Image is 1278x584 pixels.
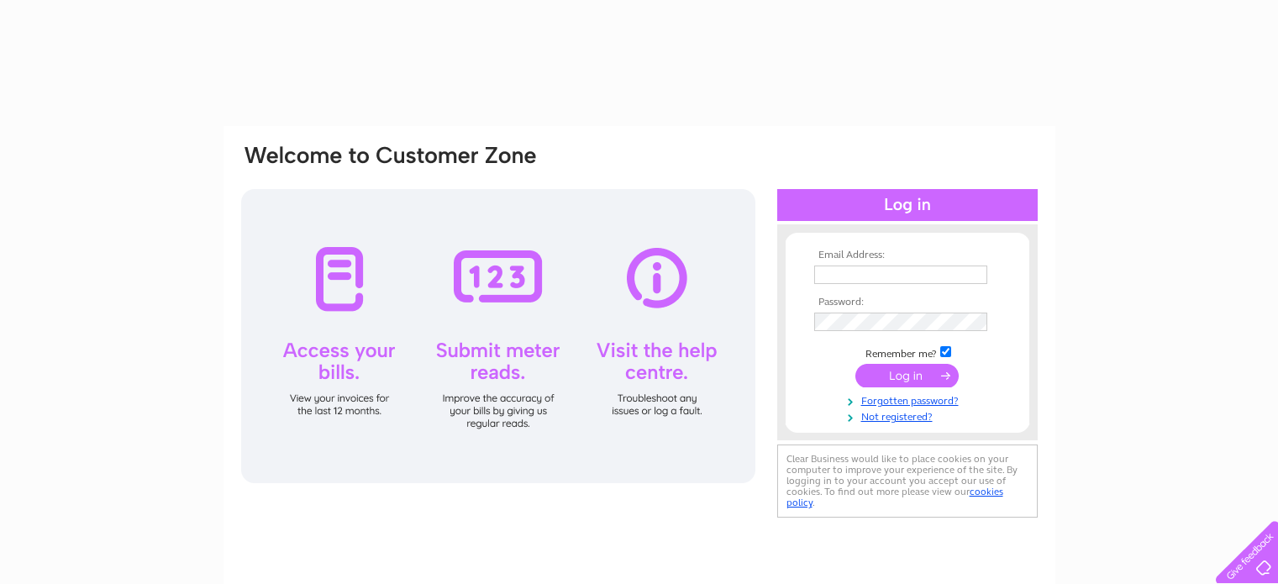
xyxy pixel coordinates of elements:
th: Password: [810,297,1005,308]
a: Not registered? [814,408,1005,424]
th: Email Address: [810,250,1005,261]
div: Clear Business would like to place cookies on your computer to improve your experience of the sit... [777,445,1038,518]
input: Submit [855,364,959,387]
a: cookies policy [786,486,1003,508]
a: Forgotten password? [814,392,1005,408]
td: Remember me? [810,344,1005,360]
